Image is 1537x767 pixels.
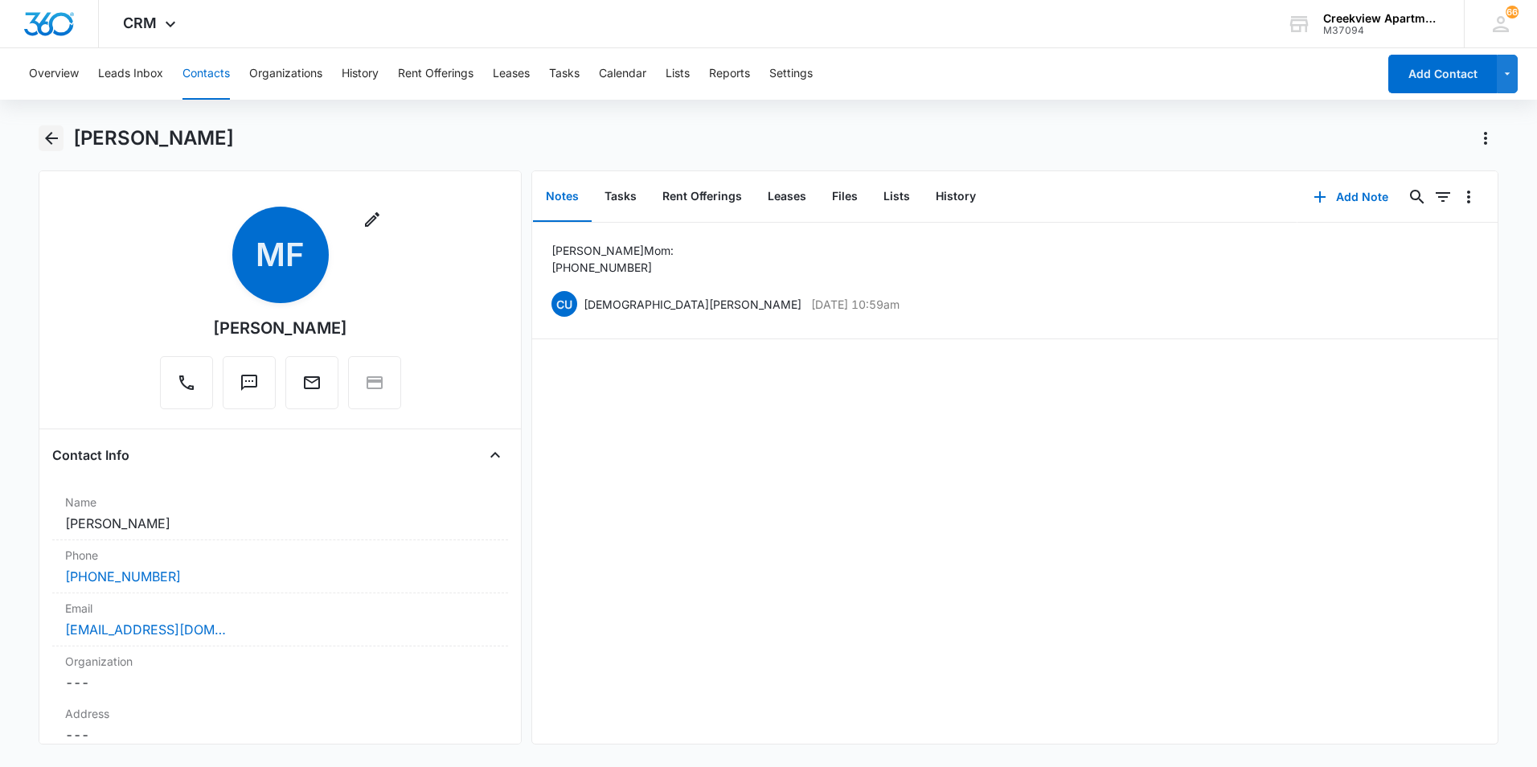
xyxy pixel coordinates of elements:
[493,48,530,100] button: Leases
[29,48,79,100] button: Overview
[592,172,650,222] button: Tasks
[98,48,163,100] button: Leads Inbox
[709,48,750,100] button: Reports
[551,259,674,276] p: [PHONE_NUMBER]
[923,172,989,222] button: History
[65,725,495,744] dd: ---
[52,487,508,540] div: Name[PERSON_NAME]
[123,14,157,31] span: CRM
[65,494,495,511] label: Name
[52,646,508,699] div: Organization---
[65,673,495,692] dd: ---
[551,291,577,317] span: CU
[160,381,213,395] a: Call
[549,48,580,100] button: Tasks
[65,705,495,722] label: Address
[1430,184,1456,210] button: Filters
[1473,125,1498,151] button: Actions
[1323,12,1441,25] div: account name
[223,381,276,395] a: Text
[599,48,646,100] button: Calendar
[52,540,508,593] div: Phone[PHONE_NUMBER]
[39,125,64,151] button: Back
[285,356,338,409] button: Email
[1323,25,1441,36] div: account id
[819,172,871,222] button: Files
[65,514,495,533] dd: [PERSON_NAME]
[1297,178,1404,216] button: Add Note
[65,653,495,670] label: Organization
[65,547,495,564] label: Phone
[160,356,213,409] button: Call
[811,296,900,313] p: [DATE] 10:59am
[232,207,329,303] span: MF
[182,48,230,100] button: Contacts
[650,172,755,222] button: Rent Offerings
[52,699,508,752] div: Address---
[533,172,592,222] button: Notes
[65,620,226,639] a: [EMAIL_ADDRESS][DOMAIN_NAME]
[52,445,129,465] h4: Contact Info
[249,48,322,100] button: Organizations
[73,126,234,150] h1: [PERSON_NAME]
[65,600,495,617] label: Email
[52,593,508,646] div: Email[EMAIL_ADDRESS][DOMAIN_NAME]
[769,48,813,100] button: Settings
[584,296,801,313] p: [DEMOGRAPHIC_DATA][PERSON_NAME]
[1506,6,1519,18] div: notifications count
[223,356,276,409] button: Text
[1388,55,1497,93] button: Add Contact
[551,242,674,259] p: [PERSON_NAME] Mom:
[65,567,181,586] a: [PHONE_NUMBER]
[666,48,690,100] button: Lists
[213,316,347,340] div: [PERSON_NAME]
[342,48,379,100] button: History
[1506,6,1519,18] span: 66
[482,442,508,468] button: Close
[398,48,473,100] button: Rent Offerings
[871,172,923,222] button: Lists
[755,172,819,222] button: Leases
[285,381,338,395] a: Email
[1456,184,1482,210] button: Overflow Menu
[1404,184,1430,210] button: Search...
